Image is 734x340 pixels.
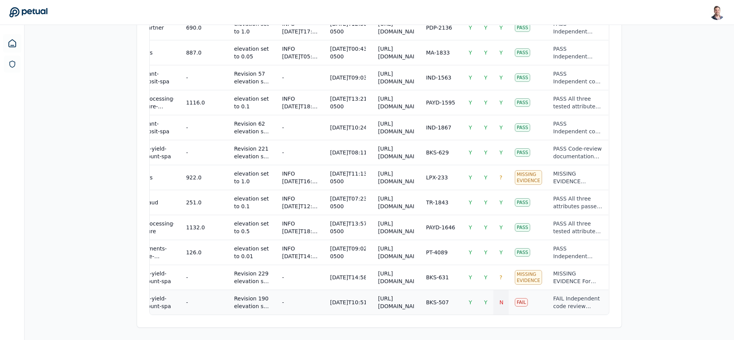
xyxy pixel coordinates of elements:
span: Y [469,100,472,106]
div: instant-deposit-spa [138,120,174,135]
div: [URL][DOMAIN_NAME] [378,245,414,260]
div: PAYD-1646 [426,224,455,231]
div: [DATE]T12:58:03.000-0500 [330,20,366,35]
div: PT-4089 [426,249,448,256]
div: PAYD-1595 [426,99,455,106]
div: Pass [515,148,530,157]
span: ? [499,174,502,181]
div: PASS Independent evidence from GitHub PR #1051 (toast-ccpartner) demonstrates that three distinct... [553,20,602,35]
div: instant-deposit-spa [138,70,174,85]
span: Y [499,199,503,206]
div: elevation set to 0.5 [234,220,270,235]
div: payments-route-resolver [138,245,174,260]
div: - [282,274,284,281]
div: PDP-2136 [426,24,452,32]
span: Y [469,25,472,31]
div: MA-1833 [426,49,450,56]
div: INFO [DATE]T18:21:08.813Z svcmgmt<866> "pool-9-thread-111 - PUT /v4/abtest/ccprocessing-secure-wo... [282,95,318,110]
div: [DATE]T13:57:44.000-0500 [330,220,366,235]
div: elevation set to 0.01 [234,245,270,260]
div: Pass [515,198,530,207]
span: Y [484,249,488,255]
span: Y [484,50,488,56]
div: high-yield-account-spa [138,295,174,310]
div: [URL][DOMAIN_NAME] [378,295,414,310]
span: Y [484,174,488,181]
div: [URL][DOMAIN_NAME] [378,70,414,85]
a: Go to Dashboard [9,7,48,18]
span: N [499,299,503,305]
span: Y [469,50,472,56]
span: Y [499,224,503,231]
div: Pass [515,48,530,57]
span: Y [469,124,472,131]
div: 690.0 [186,24,202,32]
span: Y [484,274,488,280]
div: - [186,299,188,306]
span: Y [499,149,503,156]
div: INFO [DATE]T16:13:22.768Z svcmgmt<866> "pool-9-thread-15 - PUT /v4/abtest/users/1/922?deployment=... [282,170,318,185]
div: INFO [DATE]T18:57:44.075Z svcmgmt<866> "pool-9-thread-167 - PUT /v4/abtest/ccprocessing-secure/2/... [282,220,318,235]
div: BKS-629 [426,149,449,156]
div: [URL][DOMAIN_NAME] [378,195,414,210]
span: Y [499,50,503,56]
div: 922.0 [186,174,202,181]
div: high-yield-account-spa [138,270,174,285]
div: 1132.0 [186,224,205,231]
div: BKS-631 [426,274,449,281]
div: Revision 57 elevation set to [GEOGRAPHIC_DATA], revision 56 de-elevated in group restaurant-admin [234,70,270,85]
div: ccpartner [138,24,164,32]
div: [URL][DOMAIN_NAME] [378,95,414,110]
div: INFO [DATE]T14:02:18.596Z svcmgmt<866> "pool-9-thread-200 - PUT /v4/abtest/payments-route-resolve... [282,245,318,260]
div: - [282,299,284,306]
div: [DATE]T00:43:37.000-0500 [330,45,366,60]
div: [DATE]T08:11:09.210561Z [330,149,366,156]
div: elevation set to 1.0 [234,20,270,35]
div: [URL][DOMAIN_NAME] [378,220,414,235]
div: [DATE]T09:02:18.000-0500 [330,245,366,260]
div: - [282,149,284,156]
span: Y [484,149,488,156]
span: Y [469,75,472,81]
div: [URL][DOMAIN_NAME] [378,270,414,285]
div: 251.0 [186,199,202,206]
div: [DATE]T13:21:08.000-0500 [330,95,366,110]
div: [DATE]T11:13:22.000-0500 [330,170,366,185]
div: Missing Evidence [515,170,542,185]
span: Y [484,199,488,206]
div: ccprocessing-secure-worldpay [138,95,174,110]
div: PASS All three tested attributes for sample 18 passed: (A) the pull-request was approved by indep... [553,95,602,110]
div: Pass [515,73,530,82]
div: Pass [515,98,530,107]
a: SOC 1 Reports [4,56,21,73]
div: [URL][DOMAIN_NAME] [378,145,414,160]
a: Dashboard [3,34,21,53]
div: LPX-233 [426,174,448,181]
div: PASS Independent code reviews were completed prior to merging (Attribute A), the approvals were p... [553,120,602,135]
div: MISSING EVIDENCE Independent code review requirements were met: PR #1125 was approved by “nickkob... [553,170,602,185]
div: PASS All three attributes passed for Sample 22 (GitHub PR #414, service “ccfraud”): (A) screensho... [553,195,602,210]
span: Y [499,100,503,106]
span: Y [469,199,472,206]
span: Y [484,25,488,31]
div: - [186,124,188,131]
div: INFO [DATE]T12:23:40.487Z svcmgmt<866> "pool-9-thread-148 - PUT /v4/abtest/ccfraud/1/251?confirm=... [282,195,318,210]
span: Y [469,224,472,231]
span: Y [484,299,488,305]
div: FAIL Independent code review requirements were fully met: Attribute A confirmed the change was ap... [553,295,602,310]
span: Y [499,25,503,31]
div: 887.0 [186,49,202,56]
span: ? [499,274,502,280]
div: [DATE]T10:24:51.033873Z [330,124,366,131]
div: INFO [DATE]T17:58:03.686Z svcmgmt<846> "pool-9-thread-158 - PUT /v4/abtest/ccpartner/1/690?deploy... [282,20,318,35]
div: [URL][DOMAIN_NAME] [378,20,414,35]
span: Y [484,224,488,231]
span: Y [499,249,503,255]
div: [DATE]T10:51:26.935161Z [330,299,366,306]
span: Y [469,299,472,305]
div: PASS Independent code review controls operated effectively for sample 17: attribute A confirmed t... [553,70,602,85]
div: Revision 62 elevation set to [GEOGRAPHIC_DATA], revision 59 de-elevated in group restaurant-admin [234,120,270,135]
div: Pass [515,248,530,257]
div: Pass [515,23,530,32]
div: [URL][DOMAIN_NAME] [378,45,414,60]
